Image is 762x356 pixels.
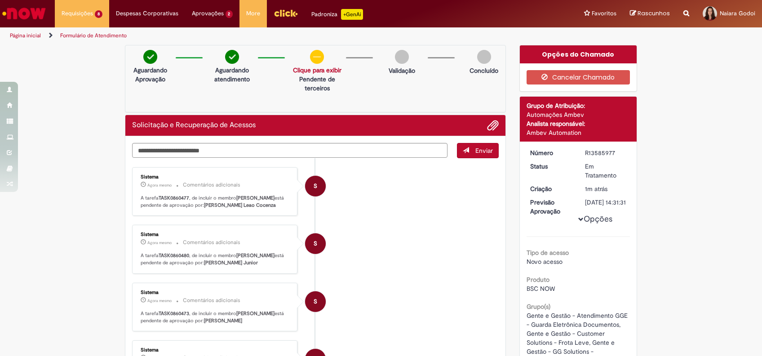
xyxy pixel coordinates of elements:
div: Sistema [141,232,290,237]
span: 8 [95,10,102,18]
div: Padroniza [311,9,363,20]
div: Automações Ambev [527,110,630,119]
span: 2 [226,10,233,18]
a: Formulário de Atendimento [60,32,127,39]
small: Comentários adicionais [183,297,240,304]
img: ServiceNow [1,4,47,22]
textarea: Digite sua mensagem aqui... [132,143,447,158]
span: S [314,233,317,254]
img: img-circle-grey.png [477,50,491,64]
button: Cancelar Chamado [527,70,630,85]
div: Ambev Automation [527,128,630,137]
b: [PERSON_NAME] Junior [204,259,258,266]
span: Agora mesmo [147,240,172,245]
img: check-circle-green.png [143,50,157,64]
span: Agora mesmo [147,182,172,188]
dt: Status [523,162,579,171]
img: click_logo_yellow_360x200.png [274,6,298,20]
b: [PERSON_NAME] [204,317,242,324]
div: Opções do Chamado [520,45,637,63]
span: More [246,9,260,18]
p: Concluído [470,66,498,75]
span: Favoritos [592,9,616,18]
p: Aguardando atendimento [211,66,253,84]
div: Em Tratamento [585,162,627,180]
b: TASK0860477 [159,195,189,201]
span: 1m atrás [585,185,607,193]
div: System [305,233,326,254]
span: Novo acesso [527,258,563,266]
b: Produto [527,276,549,284]
span: Rascunhos [638,9,670,18]
div: Sistema [141,174,290,180]
p: Aguardando Aprovação [129,66,171,84]
div: 01/10/2025 13:31:30 [585,184,627,193]
button: Enviar [457,143,499,158]
b: [PERSON_NAME] [236,195,275,201]
div: Sistema [141,290,290,295]
span: Despesas Corporativas [116,9,178,18]
p: Validação [389,66,415,75]
div: R13585977 [585,148,627,157]
a: Rascunhos [630,9,670,18]
time: 01/10/2025 13:31:30 [585,185,607,193]
ul: Trilhas de página [7,27,501,44]
small: Comentários adicionais [183,181,240,189]
time: 01/10/2025 13:31:42 [147,240,172,245]
a: Página inicial [10,32,41,39]
p: A tarefa , de incluir o membro está pendente de aprovação por: [141,195,290,209]
b: Grupo(s) [527,303,550,311]
span: Naiara Godoi [720,9,755,17]
div: Grupo de Atribuição: [527,101,630,110]
div: Analista responsável: [527,119,630,128]
img: img-circle-grey.png [395,50,409,64]
p: Pendente de terceiros [293,75,341,93]
span: S [314,291,317,312]
p: +GenAi [341,9,363,20]
time: 01/10/2025 13:31:43 [147,182,172,188]
div: System [305,176,326,196]
span: Requisições [62,9,93,18]
b: TASK0860480 [159,252,189,259]
span: BSC NOW [527,285,555,293]
small: Comentários adicionais [183,239,240,246]
b: Tipo de acesso [527,249,569,257]
time: 01/10/2025 13:31:42 [147,298,172,303]
span: S [314,175,317,197]
div: System [305,291,326,312]
h2: Solicitação e Recuperação de Acessos Histórico de tíquete [132,121,256,129]
span: Aprovações [192,9,224,18]
span: Enviar [475,147,493,155]
p: A tarefa , de incluir o membro está pendente de aprovação por: [141,310,290,324]
div: [DATE] 14:31:31 [585,198,627,207]
b: [PERSON_NAME] [236,310,275,317]
b: TASK0860473 [159,310,189,317]
a: Clique para exibir [293,66,341,74]
p: A tarefa , de incluir o membro está pendente de aprovação por: [141,252,290,266]
button: Adicionar anexos [487,120,499,131]
img: check-circle-green.png [225,50,239,64]
b: [PERSON_NAME] [236,252,275,259]
b: [PERSON_NAME] Leao Cocenza [204,202,276,209]
img: circle-minus.png [310,50,324,64]
dt: Criação [523,184,579,193]
span: Agora mesmo [147,298,172,303]
dt: Previsão Aprovação [523,198,579,216]
dt: Número [523,148,579,157]
div: Sistema [141,347,290,353]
